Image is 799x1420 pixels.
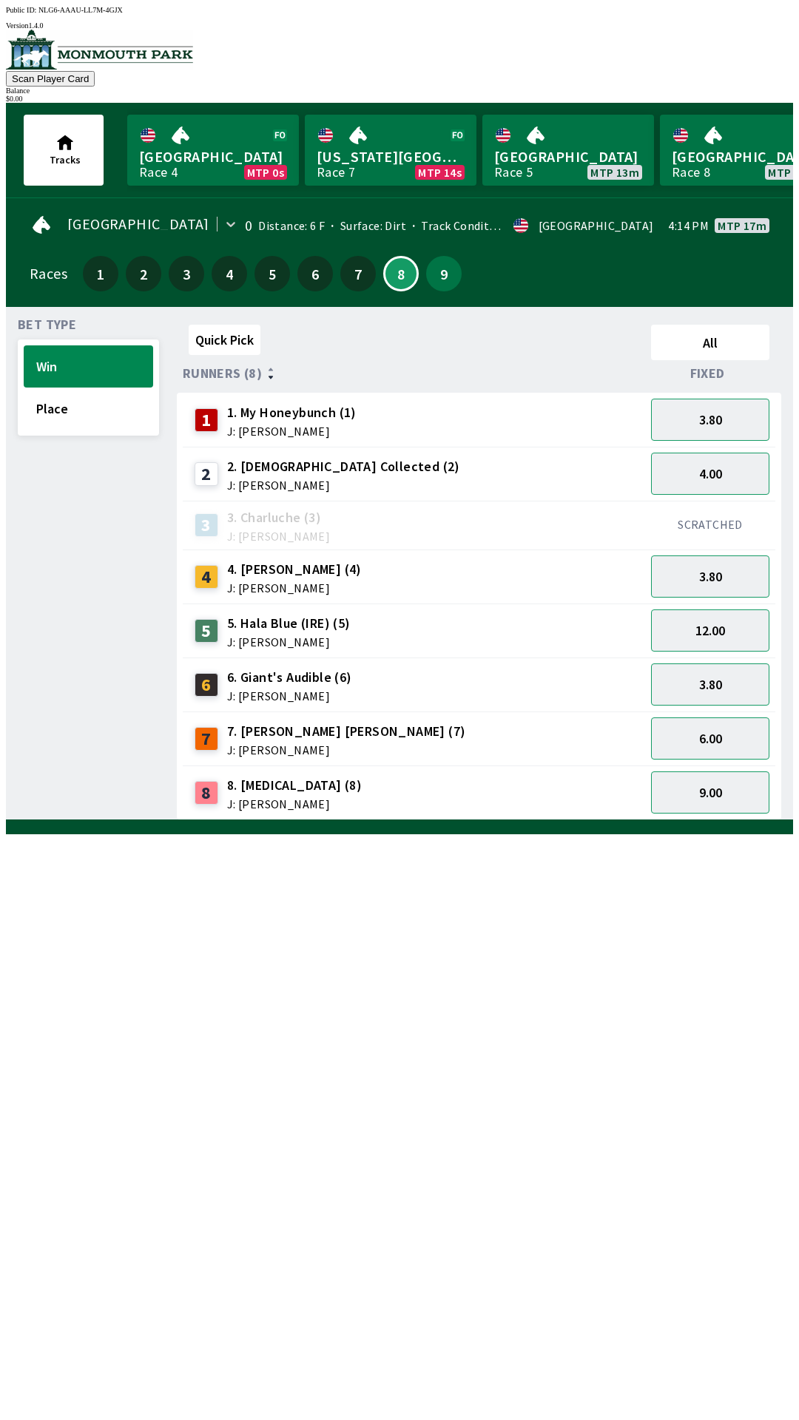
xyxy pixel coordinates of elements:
span: 4.00 [699,465,722,482]
button: Place [24,388,153,430]
span: 4 [215,268,243,279]
span: Bet Type [18,319,76,331]
button: All [651,325,769,360]
div: Fixed [645,366,775,381]
div: Races [30,268,67,280]
button: 6 [297,256,333,291]
span: Track Condition: Firm [406,218,536,233]
div: Public ID: [6,6,793,14]
span: MTP 17m [718,220,766,231]
button: 4 [212,256,247,291]
span: 4. [PERSON_NAME] (4) [227,560,362,579]
img: venue logo [6,30,193,70]
span: 4:14 PM [668,220,709,231]
span: 2 [129,268,158,279]
span: MTP 13m [590,166,639,178]
span: Place [36,400,141,417]
span: Tracks [50,153,81,166]
span: 3.80 [699,411,722,428]
div: 5 [195,619,218,643]
span: J: [PERSON_NAME] [227,582,362,594]
span: J: [PERSON_NAME] [227,425,357,437]
span: Runners (8) [183,368,262,379]
a: [US_STATE][GEOGRAPHIC_DATA]Race 7MTP 14s [305,115,476,186]
span: 6. Giant's Audible (6) [227,668,352,687]
div: Runners (8) [183,366,645,381]
button: 3.80 [651,399,769,441]
span: [US_STATE][GEOGRAPHIC_DATA] [317,147,465,166]
div: 7 [195,727,218,751]
div: Race 8 [672,166,710,178]
button: 9.00 [651,771,769,814]
span: 8. [MEDICAL_DATA] (8) [227,776,362,795]
span: [GEOGRAPHIC_DATA] [67,218,209,230]
button: 3.80 [651,663,769,706]
span: 5. Hala Blue (IRE) (5) [227,614,351,633]
button: Tracks [24,115,104,186]
div: [GEOGRAPHIC_DATA] [539,220,654,231]
span: NLG6-AAAU-LL7M-4GJX [38,6,123,14]
span: Fixed [690,368,725,379]
button: 2 [126,256,161,291]
button: 9 [426,256,462,291]
span: 7. [PERSON_NAME] [PERSON_NAME] (7) [227,722,466,741]
button: 7 [340,256,376,291]
span: MTP 14s [418,166,462,178]
span: 6 [301,268,329,279]
div: 6 [195,673,218,697]
div: 1 [195,408,218,432]
span: 3 [172,268,200,279]
button: 3.80 [651,555,769,598]
span: 6.00 [699,730,722,747]
div: 8 [195,781,218,805]
button: Win [24,345,153,388]
button: 1 [83,256,118,291]
button: 5 [254,256,290,291]
button: Quick Pick [189,325,260,355]
span: J: [PERSON_NAME] [227,479,460,491]
span: Distance: 6 F [258,218,325,233]
span: J: [PERSON_NAME] [227,636,351,648]
span: 3. Charluche (3) [227,508,330,527]
div: Race 5 [494,166,533,178]
span: 7 [344,268,372,279]
span: J: [PERSON_NAME] [227,690,352,702]
span: [GEOGRAPHIC_DATA] [494,147,642,166]
span: J: [PERSON_NAME] [227,530,330,542]
div: Version 1.4.0 [6,21,793,30]
span: 1 [87,268,115,279]
span: 8 [388,270,414,277]
span: 3.80 [699,676,722,693]
span: 2. [DEMOGRAPHIC_DATA] Collected (2) [227,457,460,476]
button: 3 [169,256,204,291]
span: 9 [430,268,458,279]
span: 1. My Honeybunch (1) [227,403,357,422]
div: Race 4 [139,166,178,178]
span: Quick Pick [195,331,254,348]
span: 9.00 [699,784,722,801]
div: Race 7 [317,166,355,178]
div: SCRATCHED [651,517,769,532]
div: 3 [195,513,218,537]
span: 5 [258,268,286,279]
a: [GEOGRAPHIC_DATA]Race 5MTP 13m [482,115,654,186]
span: All [658,334,763,351]
div: 0 [245,220,252,231]
span: Surface: Dirt [325,218,406,233]
div: 4 [195,565,218,589]
a: [GEOGRAPHIC_DATA]Race 4MTP 0s [127,115,299,186]
button: Scan Player Card [6,71,95,87]
span: J: [PERSON_NAME] [227,798,362,810]
div: $ 0.00 [6,95,793,103]
span: [GEOGRAPHIC_DATA] [139,147,287,166]
button: 12.00 [651,609,769,652]
button: 8 [383,256,419,291]
span: Win [36,358,141,375]
span: 12.00 [695,622,725,639]
div: Balance [6,87,793,95]
button: 4.00 [651,453,769,495]
div: 2 [195,462,218,486]
span: J: [PERSON_NAME] [227,744,466,756]
span: 3.80 [699,568,722,585]
button: 6.00 [651,717,769,760]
